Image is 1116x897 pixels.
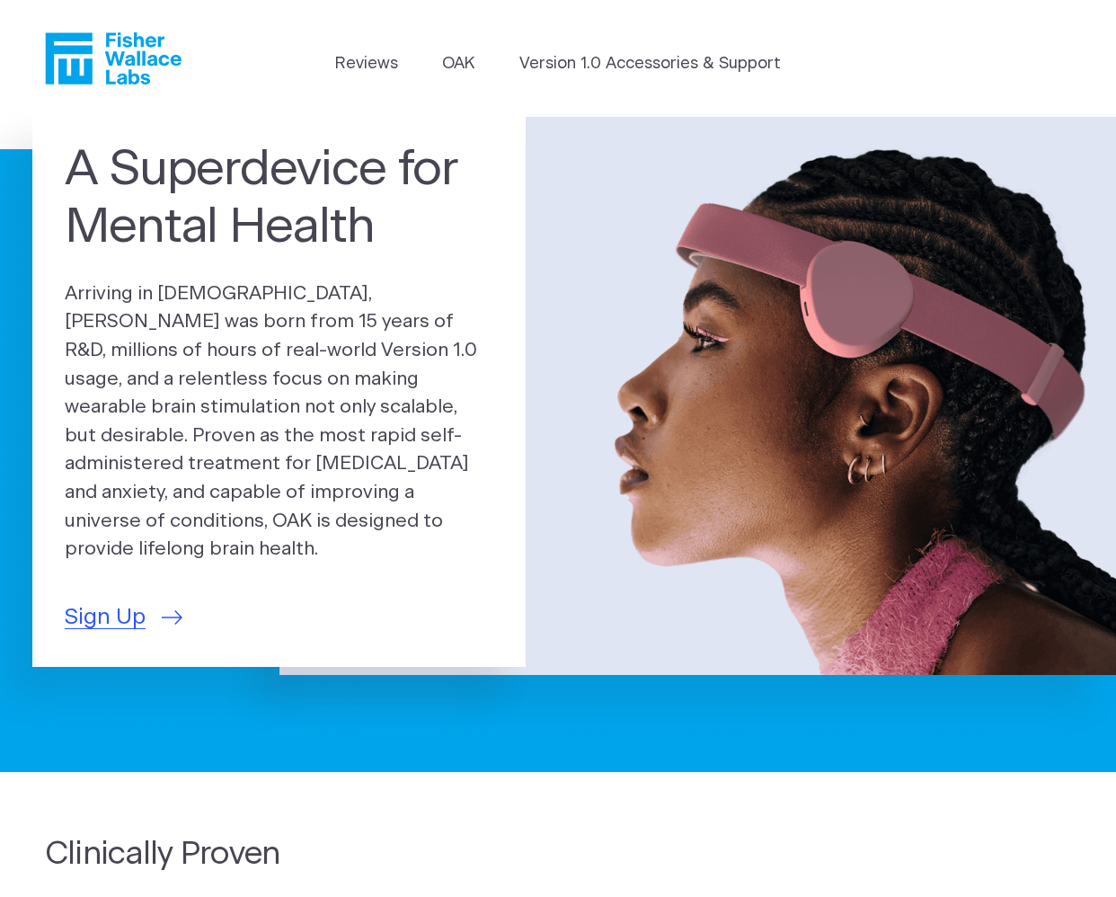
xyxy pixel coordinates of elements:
[65,601,182,635] a: Sign Up
[45,833,429,876] h2: Clinically Proven
[65,141,493,255] h1: A Superdevice for Mental Health
[519,52,781,76] a: Version 1.0 Accessories & Support
[65,601,146,635] span: Sign Up
[335,52,398,76] a: Reviews
[65,280,493,564] p: Arriving in [DEMOGRAPHIC_DATA], [PERSON_NAME] was born from 15 years of R&D, millions of hours of...
[45,32,182,84] a: Fisher Wallace
[442,52,474,76] a: OAK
